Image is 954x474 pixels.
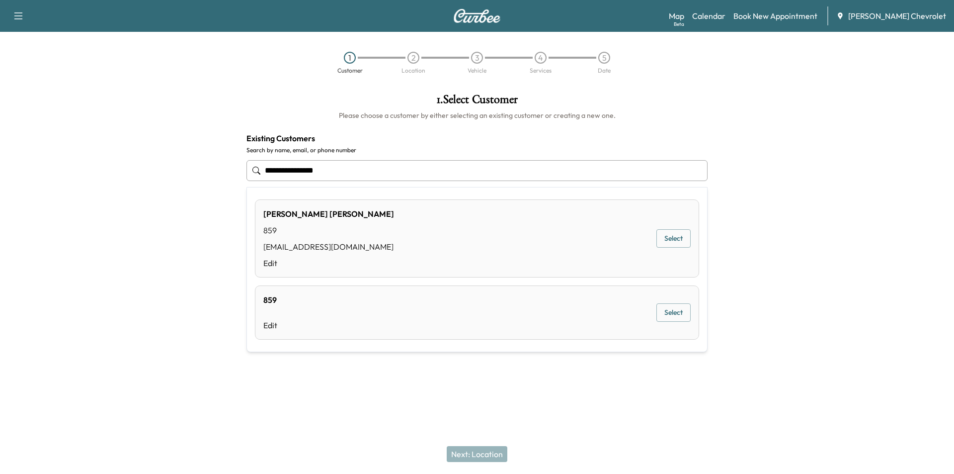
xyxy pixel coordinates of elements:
a: Book New Appointment [733,10,817,22]
div: 3 [471,52,483,64]
div: Date [598,68,611,74]
div: 859 [263,224,394,236]
div: Beta [674,20,684,28]
div: 1 [344,52,356,64]
h4: Existing Customers [246,132,708,144]
h6: Please choose a customer by either selecting an existing customer or creating a new one. [246,110,708,120]
div: 5 [598,52,610,64]
a: Edit [263,319,277,331]
button: Select [656,229,691,248]
div: [EMAIL_ADDRESS][DOMAIN_NAME] [263,241,394,253]
div: Customer [337,68,363,74]
div: Location [401,68,425,74]
a: Edit [263,257,394,269]
div: Vehicle [468,68,486,74]
a: Calendar [692,10,725,22]
div: 4 [535,52,547,64]
button: Select [656,303,691,322]
a: MapBeta [669,10,684,22]
img: Curbee Logo [453,9,501,23]
div: 859 [263,294,277,306]
h1: 1 . Select Customer [246,94,708,110]
div: Services [530,68,552,74]
span: [PERSON_NAME] Chevrolet [848,10,946,22]
label: Search by name, email, or phone number [246,146,708,154]
div: 2 [407,52,419,64]
div: [PERSON_NAME] [PERSON_NAME] [263,208,394,220]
